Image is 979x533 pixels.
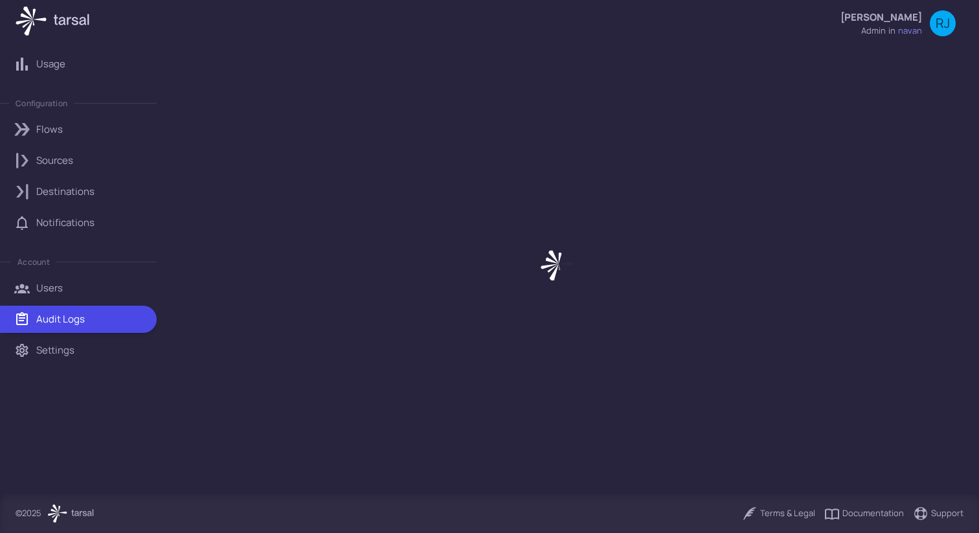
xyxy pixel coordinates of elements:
[16,98,67,109] p: Configuration
[36,122,63,137] p: Flows
[36,57,65,71] p: Usage
[36,343,74,357] p: Settings
[36,185,95,199] p: Destinations
[36,216,95,230] p: Notifications
[913,506,963,521] a: Support
[861,25,886,38] div: admin
[833,5,963,42] button: [PERSON_NAME]admininnavanRJ
[36,153,73,168] p: Sources
[824,506,904,521] a: Documentation
[742,506,815,521] a: Terms & Legal
[898,25,922,38] span: navan
[36,312,85,326] p: Audit Logs
[541,249,573,282] img: Loading...
[16,507,41,520] p: © 2025
[888,25,895,38] span: in
[936,17,950,30] span: RJ
[17,256,49,267] p: Account
[36,281,63,295] p: Users
[840,10,922,25] p: [PERSON_NAME]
